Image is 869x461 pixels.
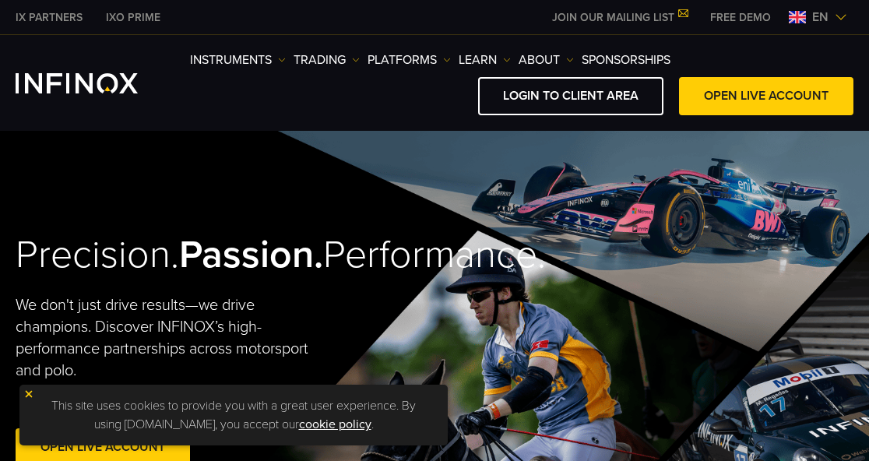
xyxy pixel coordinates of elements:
[23,389,34,399] img: yellow close icon
[4,9,94,26] a: INFINOX
[368,51,451,69] a: PLATFORMS
[299,417,371,432] a: cookie policy
[94,9,172,26] a: INFINOX
[519,51,574,69] a: ABOUT
[540,11,698,24] a: JOIN OUR MAILING LIST
[16,294,317,382] p: We don't just drive results—we drive champions. Discover INFINOX’s high-performance partnerships ...
[16,231,392,279] h2: Precision. Performance.
[679,77,853,115] a: OPEN LIVE ACCOUNT
[806,8,835,26] span: en
[478,77,663,115] a: LOGIN TO CLIENT AREA
[582,51,670,69] a: SPONSORSHIPS
[459,51,511,69] a: Learn
[179,231,323,278] strong: Passion.
[27,392,440,438] p: This site uses cookies to provide you with a great user experience. By using [DOMAIN_NAME], you a...
[190,51,286,69] a: Instruments
[698,9,783,26] a: INFINOX MENU
[294,51,360,69] a: TRADING
[16,73,174,93] a: INFINOX Logo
